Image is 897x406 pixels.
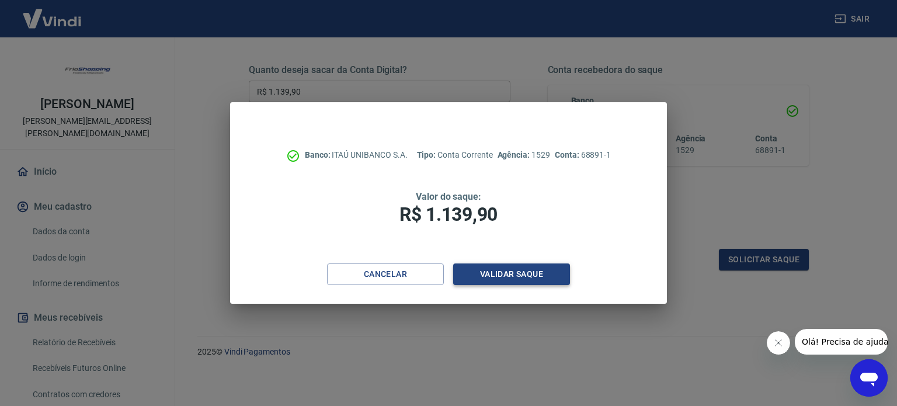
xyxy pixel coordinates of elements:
[327,263,444,285] button: Cancelar
[305,149,408,161] p: ITAÚ UNIBANCO S.A.
[498,150,532,159] span: Agência:
[7,8,98,18] span: Olá! Precisa de ajuda?
[850,359,888,397] iframe: Botão para abrir a janela de mensagens
[417,150,438,159] span: Tipo:
[555,150,581,159] span: Conta:
[399,203,498,225] span: R$ 1.139,90
[416,191,481,202] span: Valor do saque:
[555,149,611,161] p: 68891-1
[498,149,550,161] p: 1529
[417,149,493,161] p: Conta Corrente
[767,331,790,355] iframe: Fechar mensagem
[453,263,570,285] button: Validar saque
[305,150,332,159] span: Banco:
[795,329,888,355] iframe: Mensagem da empresa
